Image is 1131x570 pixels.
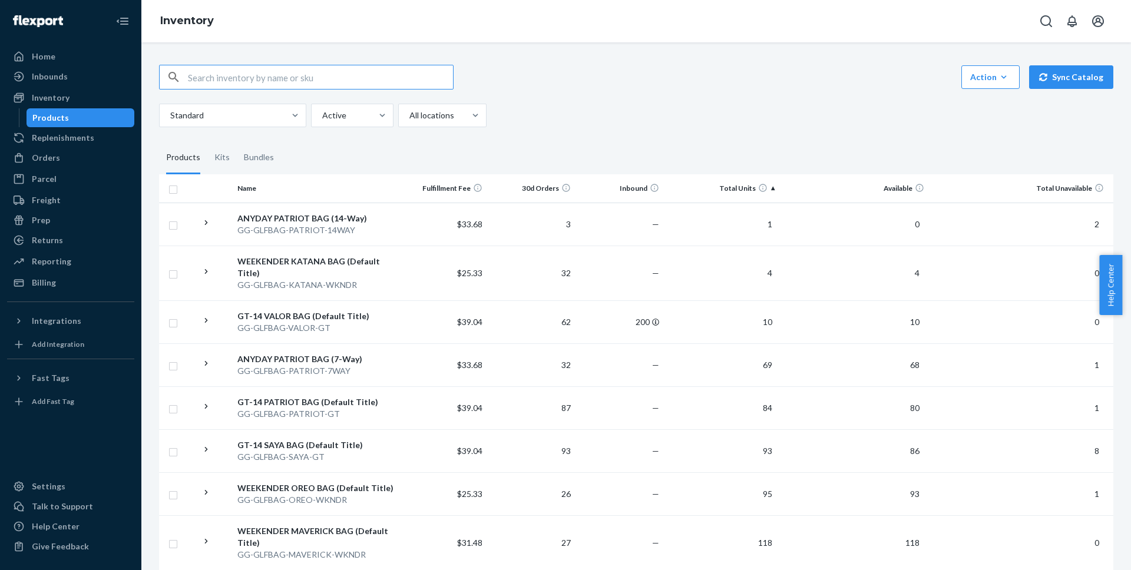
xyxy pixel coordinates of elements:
a: Reporting [7,252,134,271]
span: 0 [910,219,924,229]
th: Name [233,174,398,203]
div: Kits [214,141,230,174]
button: Help Center [1099,255,1122,315]
span: $33.68 [457,360,482,370]
div: Orders [32,152,60,164]
div: WEEKENDER MAVERICK BAG (Default Title) [237,525,393,549]
span: — [652,219,659,229]
div: Help Center [32,521,80,532]
div: Prep [32,214,50,226]
div: Talk to Support [32,501,93,512]
a: Replenishments [7,128,134,147]
div: GG-GLFBAG-PATRIOT-7WAY [237,365,393,377]
div: GG-GLFBAG-VALOR-GT [237,322,393,334]
span: $25.33 [457,268,482,278]
button: Give Feedback [7,537,134,556]
a: Inbounds [7,67,134,86]
div: GG-GLFBAG-SAYA-GT [237,451,393,463]
a: Inventory [160,14,214,27]
a: Add Integration [7,335,134,354]
span: — [652,268,659,278]
a: Add Fast Tag [7,392,134,411]
div: Products [166,141,200,174]
button: Fast Tags [7,369,134,387]
td: 27 [487,515,576,570]
span: $25.33 [457,489,482,499]
div: Inbounds [32,71,68,82]
a: Settings [7,477,134,496]
span: $33.68 [457,219,482,229]
iframe: Opens a widget where you can chat to one of our agents [1054,535,1119,564]
a: Billing [7,273,134,292]
span: — [652,360,659,370]
button: Close Navigation [111,9,134,33]
div: Action [970,71,1011,83]
th: Fulfillment Fee [399,174,487,203]
span: — [652,538,659,548]
div: GG-GLFBAG-OREO-WKNDR [237,494,393,506]
div: GG-GLFBAG-PATRIOT-GT [237,408,393,420]
a: Freight [7,191,134,210]
a: Help Center [7,517,134,536]
span: 4 [763,268,777,278]
a: Parcel [7,170,134,188]
span: 93 [905,489,924,499]
span: 118 [753,538,777,548]
div: Replenishments [32,132,94,144]
button: Integrations [7,311,134,330]
div: ANYDAY PATRIOT BAG (7-Way) [237,353,393,365]
button: Sync Catalog [1029,65,1113,89]
span: 2 [1090,219,1104,229]
div: Home [32,51,55,62]
td: 62 [487,300,576,343]
span: 10 [905,317,924,327]
th: Total Units [664,174,782,203]
div: WEEKENDER KATANA BAG (Default Title) [237,256,393,279]
img: Flexport logo [13,15,63,27]
button: Talk to Support [7,497,134,516]
button: Open account menu [1086,9,1110,33]
a: Orders [7,148,134,167]
span: 68 [905,360,924,370]
div: Settings [32,480,65,492]
button: Open Search Box [1034,9,1058,33]
span: 93 [758,446,777,456]
a: Inventory [7,88,134,107]
th: 30d Orders [487,174,576,203]
a: Home [7,47,134,66]
div: Integrations [32,315,81,327]
button: Action [961,65,1020,89]
span: 1 [763,219,777,229]
span: $39.04 [457,403,482,413]
div: ANYDAY PATRIOT BAG (14-Way) [237,213,393,224]
ol: breadcrumbs [151,4,223,38]
td: 200 [576,300,664,343]
span: 0 [1090,317,1104,327]
div: GG-GLFBAG-MAVERICK-WKNDR [237,549,393,561]
div: Give Feedback [32,541,89,552]
a: Prep [7,211,134,230]
td: 26 [487,472,576,515]
span: 118 [901,538,924,548]
input: All locations [408,110,409,121]
th: Available [782,174,929,203]
div: Bundles [244,141,274,174]
div: Add Fast Tag [32,396,74,406]
input: Standard [169,110,170,121]
span: 69 [758,360,777,370]
span: 0 [1090,268,1104,278]
div: GT-14 VALOR BAG (Default Title) [237,310,393,322]
div: Inventory [32,92,70,104]
span: 1 [1090,489,1104,499]
span: $39.04 [457,317,482,327]
div: Add Integration [32,339,84,349]
span: — [652,403,659,413]
div: Fast Tags [32,372,70,384]
div: GT-14 SAYA BAG (Default Title) [237,439,393,451]
input: Active [321,110,322,121]
div: GG-GLFBAG-PATRIOT-14WAY [237,224,393,236]
div: Products [32,112,69,124]
div: GG-GLFBAG-KATANA-WKNDR [237,279,393,291]
td: 87 [487,386,576,429]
